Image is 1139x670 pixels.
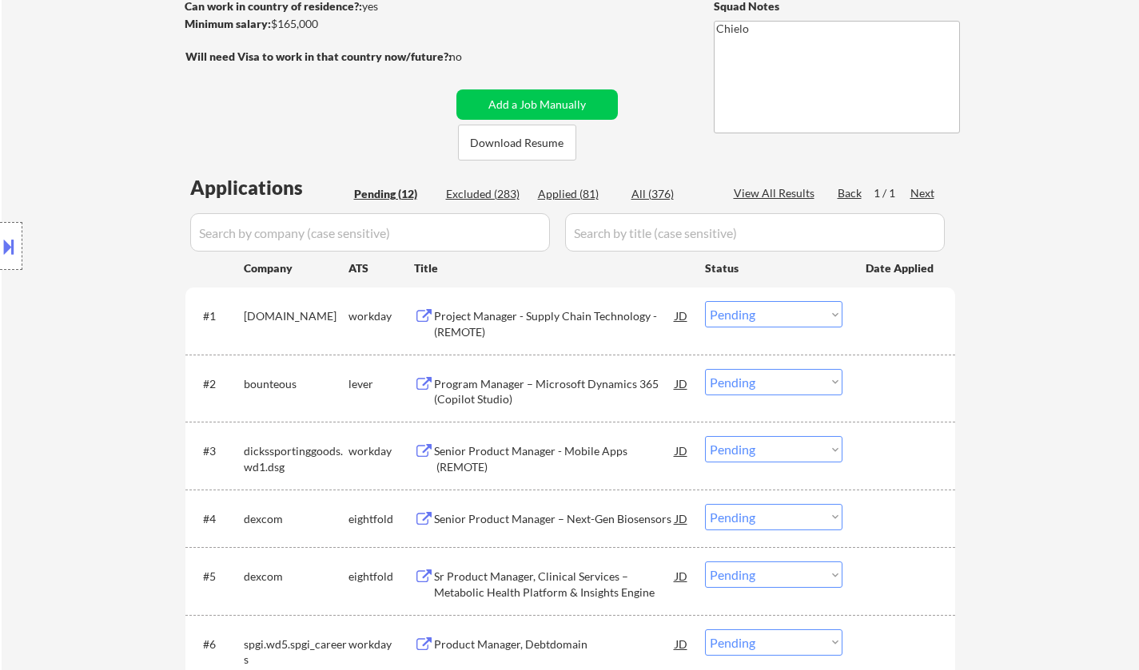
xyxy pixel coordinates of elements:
[190,213,550,252] input: Search by company (case sensitive)
[203,569,231,585] div: #5
[674,301,690,330] div: JD
[458,125,576,161] button: Download Resume
[203,636,231,652] div: #6
[838,185,863,201] div: Back
[866,260,936,276] div: Date Applied
[674,504,690,533] div: JD
[414,260,690,276] div: Title
[674,561,690,590] div: JD
[348,443,414,459] div: workday
[348,636,414,652] div: workday
[434,376,675,407] div: Program Manager – Microsoft Dynamics 365 (Copilot Studio)
[348,511,414,527] div: eightfold
[446,186,526,202] div: Excluded (283)
[434,636,675,652] div: Product Manager, Debtdomain
[348,308,414,324] div: workday
[456,89,618,120] button: Add a Job Manually
[538,186,618,202] div: Applied (81)
[348,569,414,585] div: eightfold
[354,186,434,202] div: Pending (12)
[185,17,271,30] strong: Minimum salary:
[910,185,936,201] div: Next
[244,443,348,474] div: dickssportinggoods.wd1.dsg
[203,443,231,459] div: #3
[705,253,842,282] div: Status
[244,511,348,527] div: dexcom
[565,213,945,252] input: Search by title (case sensitive)
[674,369,690,398] div: JD
[185,50,452,63] strong: Will need Visa to work in that country now/future?:
[631,186,711,202] div: All (376)
[244,636,348,668] div: spgi.wd5.spgi_careers
[434,443,675,474] div: Senior Product Manager - Mobile Apps (REMOTE)
[244,308,348,324] div: [DOMAIN_NAME]
[348,260,414,276] div: ATS
[434,569,675,600] div: Sr Product Manager, Clinical Services – Metabolic Health Platform & Insights Engine
[203,511,231,527] div: #4
[244,569,348,585] div: dexcom
[244,260,348,276] div: Company
[348,376,414,392] div: lever
[244,376,348,392] div: bounteous
[434,308,675,339] div: Project Manager - Supply Chain Technology - (REMOTE)
[674,436,690,465] div: JD
[674,629,690,658] div: JD
[734,185,819,201] div: View All Results
[185,16,451,32] div: $165,000
[434,511,675,527] div: Senior Product Manager – Next-Gen Biosensors
[449,49,495,65] div: no
[874,185,910,201] div: 1 / 1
